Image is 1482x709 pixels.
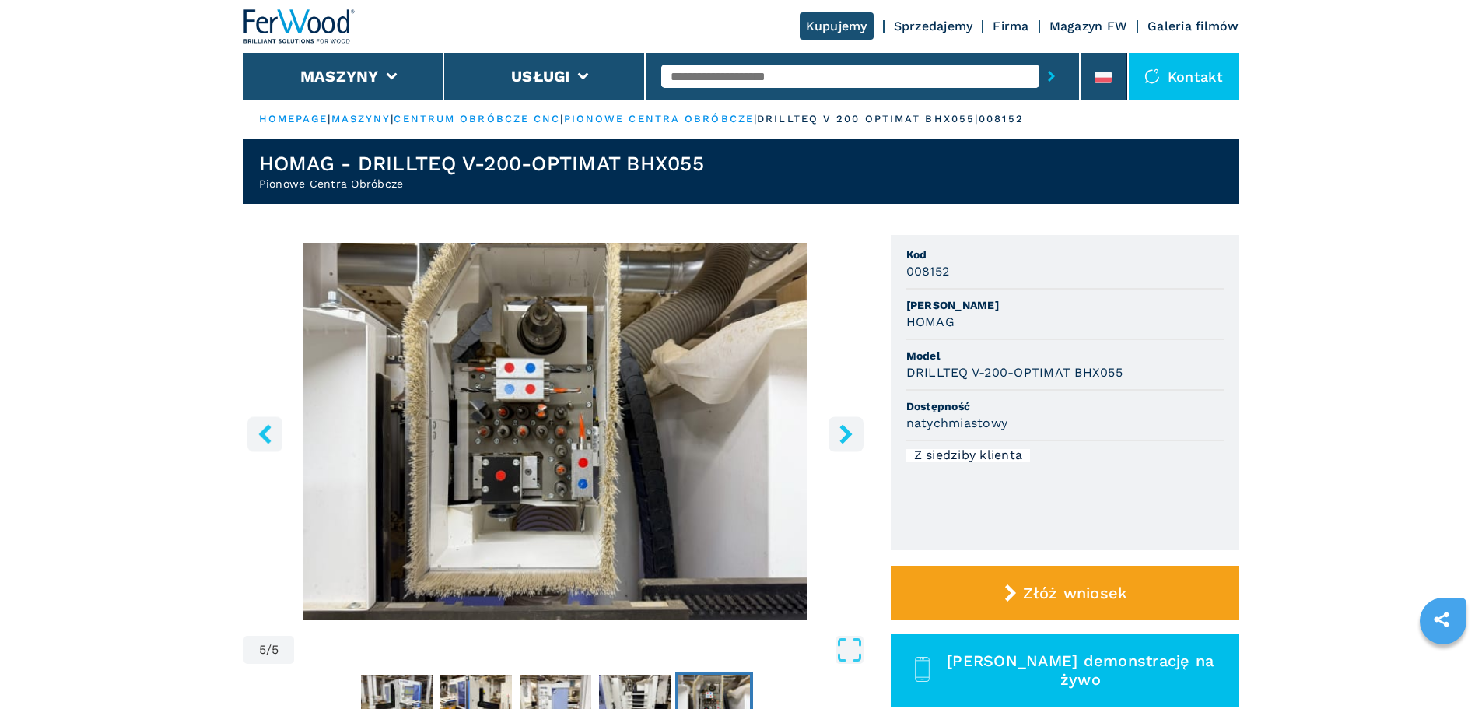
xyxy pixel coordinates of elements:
[906,313,955,331] h3: HOMAG
[906,247,1224,262] span: Kod
[259,151,704,176] h1: HOMAG - DRILLTEQ V-200-OPTIMAT BHX055
[894,19,973,33] a: Sprzedajemy
[1039,58,1063,94] button: submit-button
[564,113,754,125] a: pionowe centra obróbcze
[1416,639,1470,697] iframe: Chat
[906,348,1224,363] span: Model
[247,416,282,451] button: left-button
[511,67,570,86] button: Usługi
[560,113,563,125] span: |
[300,67,379,86] button: Maszyny
[272,644,279,656] span: 5
[757,112,979,126] p: drillteq v 200 optimat bhx055 |
[394,113,560,125] a: centrum obróbcze cnc
[1144,68,1160,84] img: Kontakt
[829,416,864,451] button: right-button
[993,19,1028,33] a: Firma
[906,297,1224,313] span: [PERSON_NAME]
[1023,584,1127,602] span: Złóż wniosek
[243,243,867,620] img: Pionowe Centra Obróbcze HOMAG DRILLTEQ V-200-OPTIMAT BHX055
[754,113,757,125] span: |
[940,651,1221,689] span: [PERSON_NAME] demonstrację na żywo
[1147,19,1239,33] a: Galeria filmów
[906,262,950,280] h3: 008152
[391,113,394,125] span: |
[906,363,1123,381] h3: DRILLTEQ V-200-OPTIMAT BHX055
[259,644,266,656] span: 5
[1049,19,1128,33] a: Magazyn FW
[906,414,1008,432] h3: natychmiastowy
[243,243,867,620] div: Go to Slide 5
[331,113,391,125] a: maszyny
[979,112,1024,126] p: 008152
[800,12,874,40] a: Kupujemy
[906,449,1031,462] div: Z siedziby klienta
[266,644,272,656] span: /
[891,634,1239,707] button: [PERSON_NAME] demonstrację na żywo
[259,113,328,125] a: HOMEPAGE
[298,636,863,664] button: Open Fullscreen
[1422,600,1461,639] a: sharethis
[891,566,1239,620] button: Złóż wniosek
[1129,53,1239,100] div: Kontakt
[906,398,1224,414] span: Dostępność
[259,176,704,191] h2: Pionowe Centra Obróbcze
[243,9,356,44] img: Ferwood
[328,113,331,125] span: |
